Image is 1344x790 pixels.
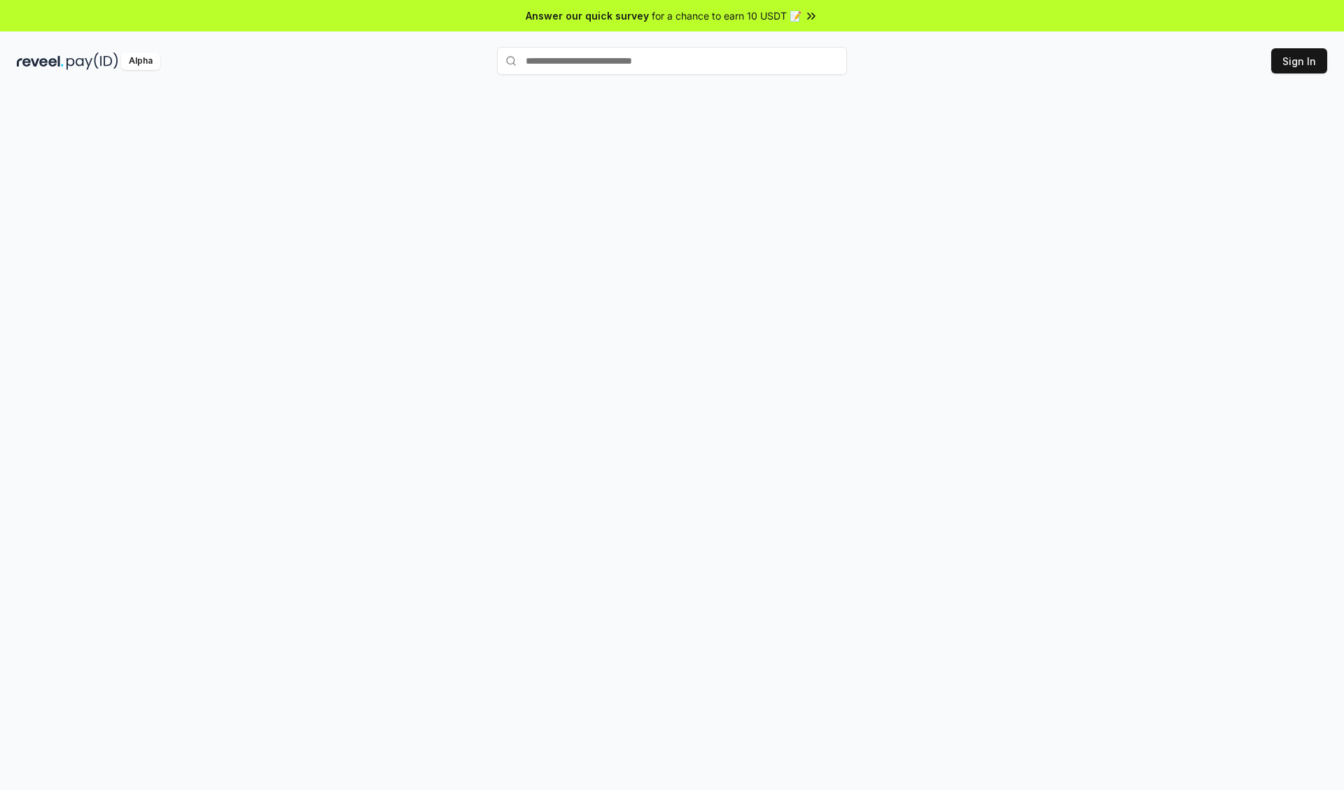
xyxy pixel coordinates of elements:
img: pay_id [66,52,118,70]
span: for a chance to earn 10 USDT 📝 [652,8,801,23]
button: Sign In [1271,48,1327,73]
div: Alpha [121,52,160,70]
span: Answer our quick survey [526,8,649,23]
img: reveel_dark [17,52,64,70]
